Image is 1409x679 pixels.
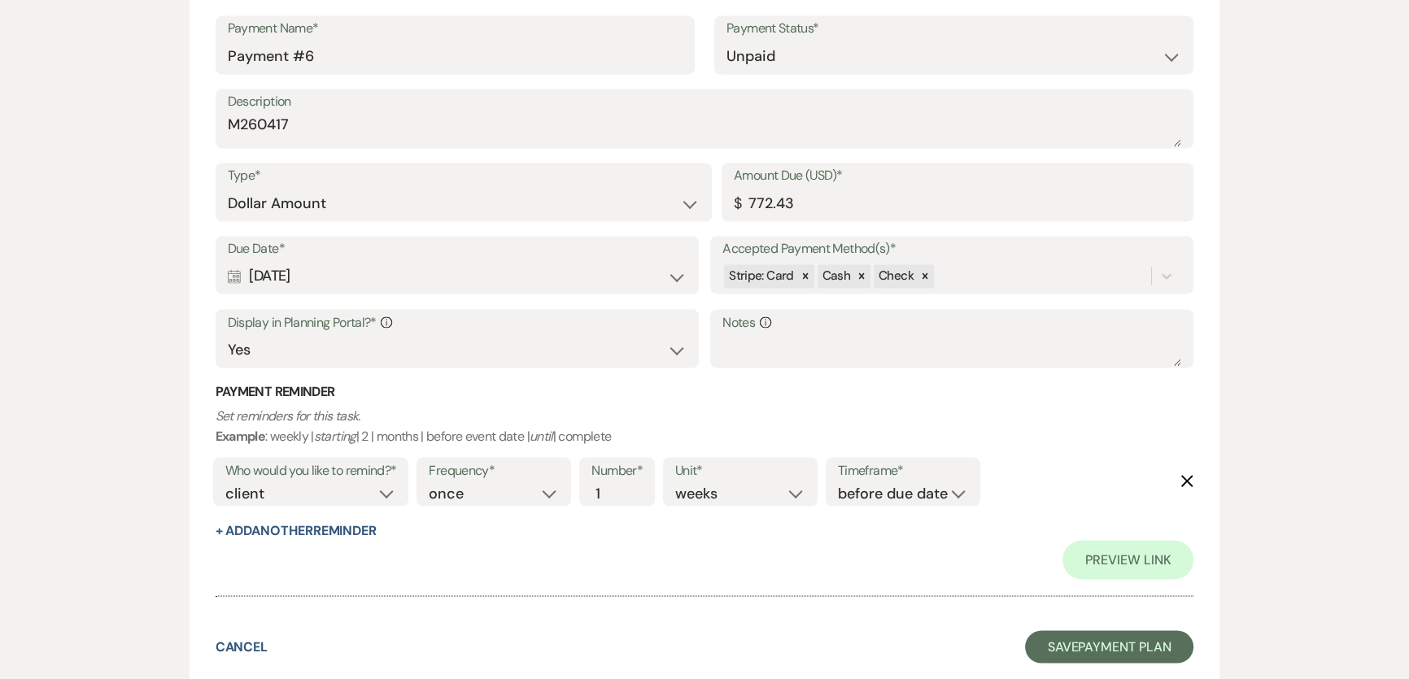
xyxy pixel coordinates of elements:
label: Type* [228,164,700,188]
label: Description [228,90,1182,114]
span: Cash [822,268,850,284]
button: SavePayment Plan [1025,630,1194,663]
i: Set reminders for this task. [216,407,360,424]
label: Number* [591,459,643,482]
b: Example [216,427,266,444]
label: Frequency* [429,459,559,482]
label: Unit* [675,459,805,482]
label: Timeframe* [838,459,968,482]
span: Stripe: Card [729,268,793,284]
button: + AddAnotherReminder [216,524,377,537]
label: Payment Status* [726,17,1181,41]
label: Due Date* [228,237,687,261]
div: [DATE] [228,260,687,292]
label: Accepted Payment Method(s)* [722,237,1181,261]
p: : weekly | | 2 | months | before event date | | complete [216,405,1194,446]
label: Amount Due (USD)* [734,164,1181,188]
label: Payment Name* [228,17,683,41]
div: $ [734,193,741,215]
label: Who would you like to remind?* [225,459,397,482]
i: starting [314,427,356,444]
textarea: M260417 [228,114,1182,146]
button: Cancel [216,640,268,653]
h3: Payment Reminder [216,382,1194,400]
a: Preview Link [1062,540,1193,579]
label: Notes [722,311,1181,334]
label: Display in Planning Portal?* [228,311,687,334]
i: until [530,427,553,444]
span: Check [879,268,914,284]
